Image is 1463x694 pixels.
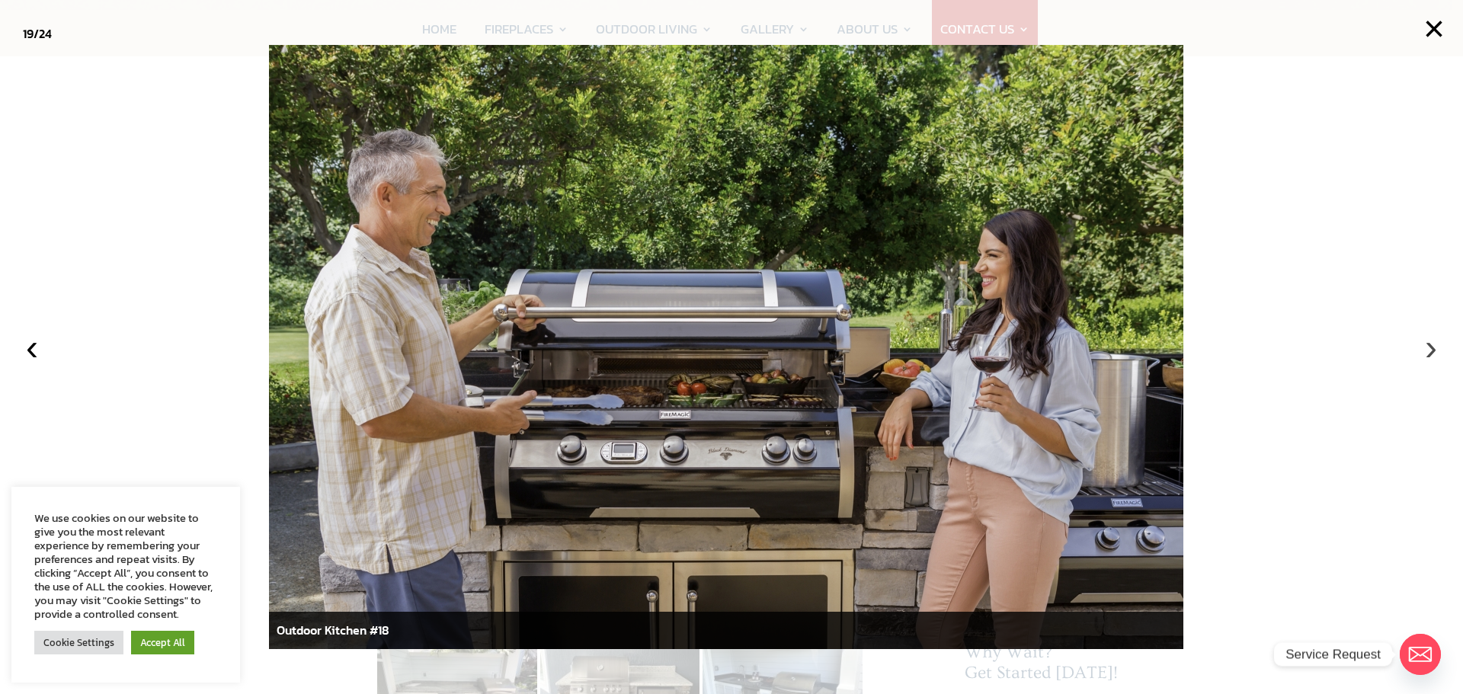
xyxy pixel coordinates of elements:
div: / [23,23,52,45]
a: Cookie Settings [34,631,123,654]
button: × [1417,12,1451,46]
button: ‹ [15,331,49,364]
a: Email [1400,634,1441,675]
img: RHP_H790i_Black-Diamond_Lifestyle-01a.jpg [269,45,1183,649]
div: We use cookies on our website to give you the most relevant experience by remembering your prefer... [34,511,217,621]
button: › [1414,331,1448,364]
div: Outdoor Kitchen #18 [269,612,1183,649]
span: 24 [39,24,52,43]
span: 19 [23,24,34,43]
a: Accept All [131,631,194,654]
